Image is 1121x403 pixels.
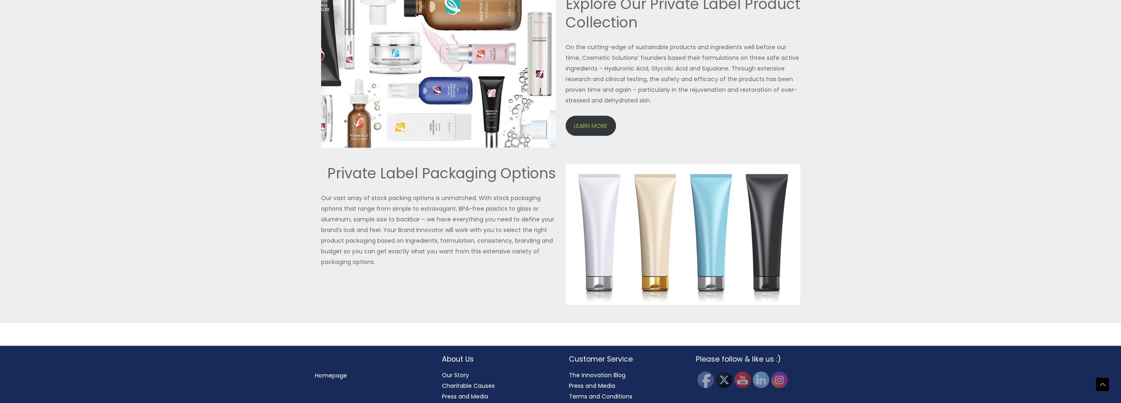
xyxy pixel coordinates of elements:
h2: About Us [442,354,553,364]
a: Our Story [442,371,469,379]
p: Our vast array of stock packing options is unmatched. With stock packaging options that range fro... [321,193,556,267]
img: Facebook [698,371,714,388]
a: LEARN MORE [566,116,616,136]
a: Charitable Causes [442,382,495,390]
h2: Please follow & like us :) [696,354,806,364]
nav: Menu [315,370,426,381]
nav: About Us [442,370,553,402]
a: Press and Media [442,392,488,401]
img: Twitter [716,371,732,388]
a: Press and Media [569,382,615,390]
a: The Innovation Blog [569,371,625,379]
h2: Customer Service [569,354,679,364]
a: Terms and Conditions [569,392,632,401]
p: On the cutting-edge of sustainable products and ingredients well before our time, Cosmetic Soluti... [566,42,800,106]
h2: Private Label Packaging Options [321,164,556,183]
img: Private Label Packaging Options Image featuring some skin care packaging tubes of assorted colors [566,164,800,305]
a: Homepage [315,371,347,380]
